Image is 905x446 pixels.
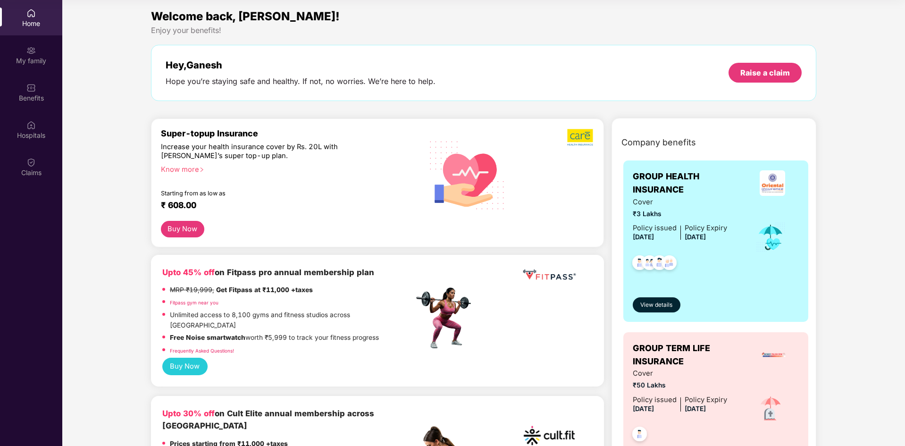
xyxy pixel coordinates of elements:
div: Policy issued [633,395,677,405]
span: [DATE] [633,233,654,241]
img: svg+xml;base64,PHN2ZyB4bWxucz0iaHR0cDovL3d3dy53My5vcmcvMjAwMC9zdmciIHdpZHRoPSI0OC45NDMiIGhlaWdodD... [648,252,671,276]
p: worth ₹5,999 to track your fitness progress [170,333,379,343]
div: Know more [161,165,408,172]
span: [DATE] [633,405,654,412]
span: ₹50 Lakhs [633,380,727,391]
span: Cover [633,197,727,208]
span: [DATE] [685,233,706,241]
span: Welcome back, [PERSON_NAME]! [151,9,340,23]
a: Frequently Asked Questions! [170,348,234,353]
span: GROUP TERM LIFE INSURANCE [633,342,748,369]
strong: Get Fitpass at ₹11,000 +taxes [216,286,313,294]
div: Increase your health insurance cover by Rs. 20L with [PERSON_NAME]’s super top-up plan. [161,143,373,161]
img: svg+xml;base64,PHN2ZyB4bWxucz0iaHR0cDovL3d3dy53My5vcmcvMjAwMC9zdmciIHhtbG5zOnhsaW5rPSJodHRwOi8vd3... [422,129,512,220]
img: icon [754,393,787,426]
div: Enjoy your benefits! [151,25,817,35]
div: Policy Expiry [685,223,727,234]
button: Buy Now [161,221,204,237]
b: on Fitpass pro annual membership plan [162,268,374,277]
img: svg+xml;base64,PHN2ZyBpZD0iSG9tZSIgeG1sbnM9Imh0dHA6Ly93d3cudzMub3JnLzIwMDAvc3ZnIiB3aWR0aD0iMjAiIG... [26,8,36,18]
b: on Cult Elite annual membership across [GEOGRAPHIC_DATA] [162,409,374,430]
span: ₹3 Lakhs [633,209,727,219]
span: Cover [633,368,727,379]
button: View details [633,297,680,312]
img: svg+xml;base64,PHN2ZyB4bWxucz0iaHR0cDovL3d3dy53My5vcmcvMjAwMC9zdmciIHdpZHRoPSI0OC45NDMiIGhlaWdodD... [658,252,681,276]
img: svg+xml;base64,PHN2ZyB4bWxucz0iaHR0cDovL3d3dy53My5vcmcvMjAwMC9zdmciIHdpZHRoPSI0OC45MTUiIGhlaWdodD... [638,252,661,276]
img: insurerLogo [760,170,785,196]
img: svg+xml;base64,PHN2ZyBpZD0iQ2xhaW0iIHhtbG5zPSJodHRwOi8vd3d3LnczLm9yZy8yMDAwL3N2ZyIgd2lkdGg9IjIwIi... [26,158,36,167]
strong: Free Noise smartwatch [170,334,245,341]
img: insurerLogo [761,342,787,368]
div: Hey, Ganesh [166,59,436,71]
img: fppp.png [521,266,578,284]
div: Super-topup Insurance [161,128,414,138]
a: Fitpass gym near you [170,300,218,305]
del: MRP ₹19,999, [170,286,214,294]
span: right [199,167,204,172]
div: Raise a claim [740,67,790,78]
span: [DATE] [685,405,706,412]
img: fpp.png [413,285,479,351]
img: icon [755,222,786,253]
img: b5dec4f62d2307b9de63beb79f102df3.png [567,128,594,146]
span: View details [640,301,672,310]
div: Hope you’re staying safe and healthy. If not, no worries. We’re here to help. [166,76,436,86]
button: Buy Now [162,358,208,375]
img: svg+xml;base64,PHN2ZyB4bWxucz0iaHR0cDovL3d3dy53My5vcmcvMjAwMC9zdmciIHdpZHRoPSI0OC45NDMiIGhlaWdodD... [628,252,651,276]
p: Unlimited access to 8,100 gyms and fitness studios across [GEOGRAPHIC_DATA] [170,310,413,330]
span: Company benefits [621,136,696,149]
span: GROUP HEALTH INSURANCE [633,170,746,197]
div: Policy Expiry [685,395,727,405]
div: Policy issued [633,223,677,234]
div: Starting from as low as [161,190,374,196]
b: Upto 30% off [162,409,215,418]
img: svg+xml;base64,PHN2ZyB3aWR0aD0iMjAiIGhlaWdodD0iMjAiIHZpZXdCb3g9IjAgMCAyMCAyMCIgZmlsbD0ibm9uZSIgeG... [26,46,36,55]
img: svg+xml;base64,PHN2ZyBpZD0iQmVuZWZpdHMiIHhtbG5zPSJodHRwOi8vd3d3LnczLm9yZy8yMDAwL3N2ZyIgd2lkdGg9Ij... [26,83,36,93]
img: svg+xml;base64,PHN2ZyBpZD0iSG9zcGl0YWxzIiB4bWxucz0iaHR0cDovL3d3dy53My5vcmcvMjAwMC9zdmciIHdpZHRoPS... [26,120,36,130]
b: Upto 45% off [162,268,215,277]
div: ₹ 608.00 [161,200,404,211]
